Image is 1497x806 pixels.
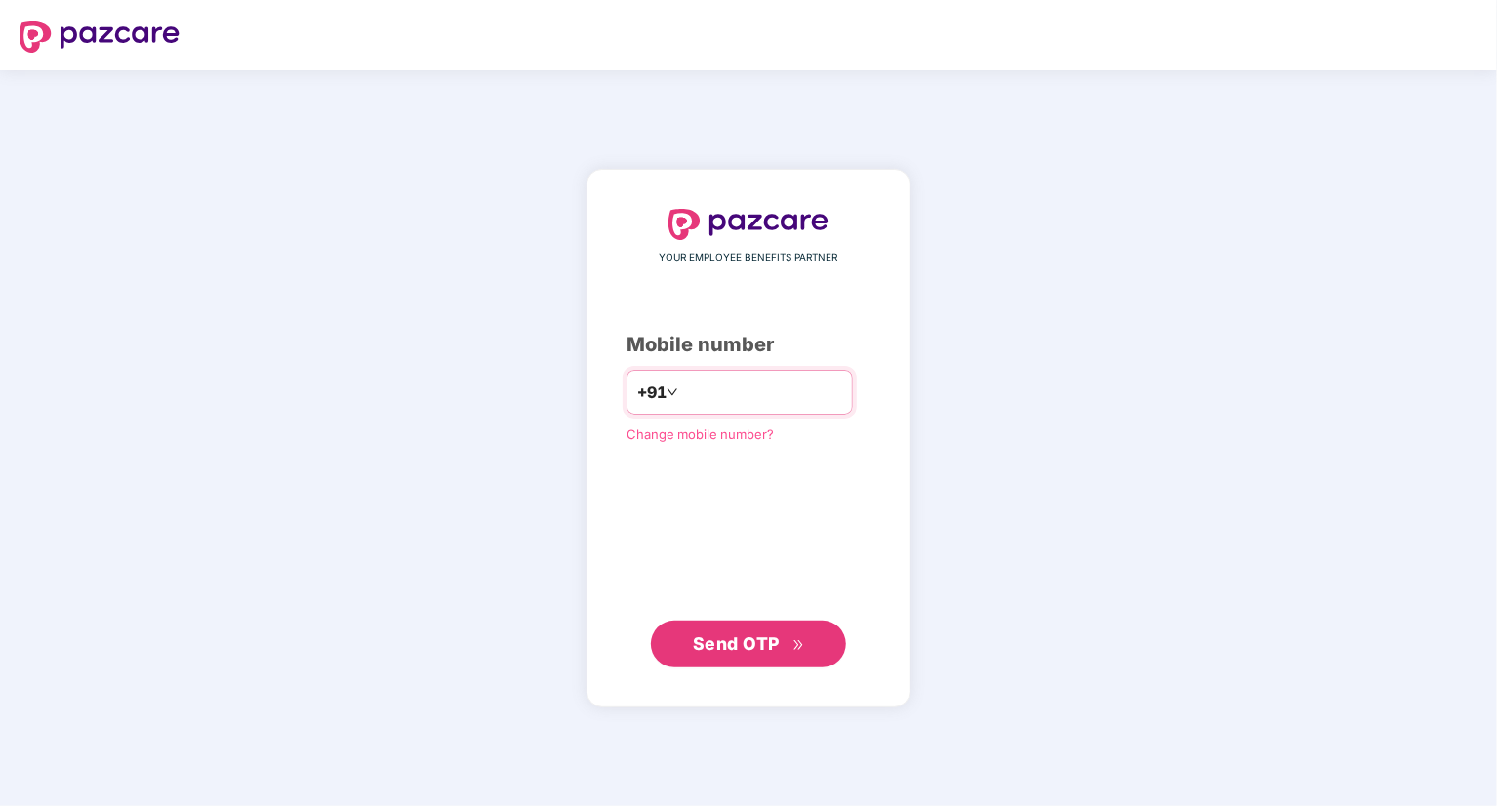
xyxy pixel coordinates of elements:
[627,426,774,442] a: Change mobile number?
[668,209,829,240] img: logo
[651,621,846,667] button: Send OTPdouble-right
[660,250,838,265] span: YOUR EMPLOYEE BENEFITS PARTNER
[627,330,870,360] div: Mobile number
[792,639,805,652] span: double-right
[20,21,180,53] img: logo
[693,633,780,654] span: Send OTP
[667,386,678,398] span: down
[637,381,667,405] span: +91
